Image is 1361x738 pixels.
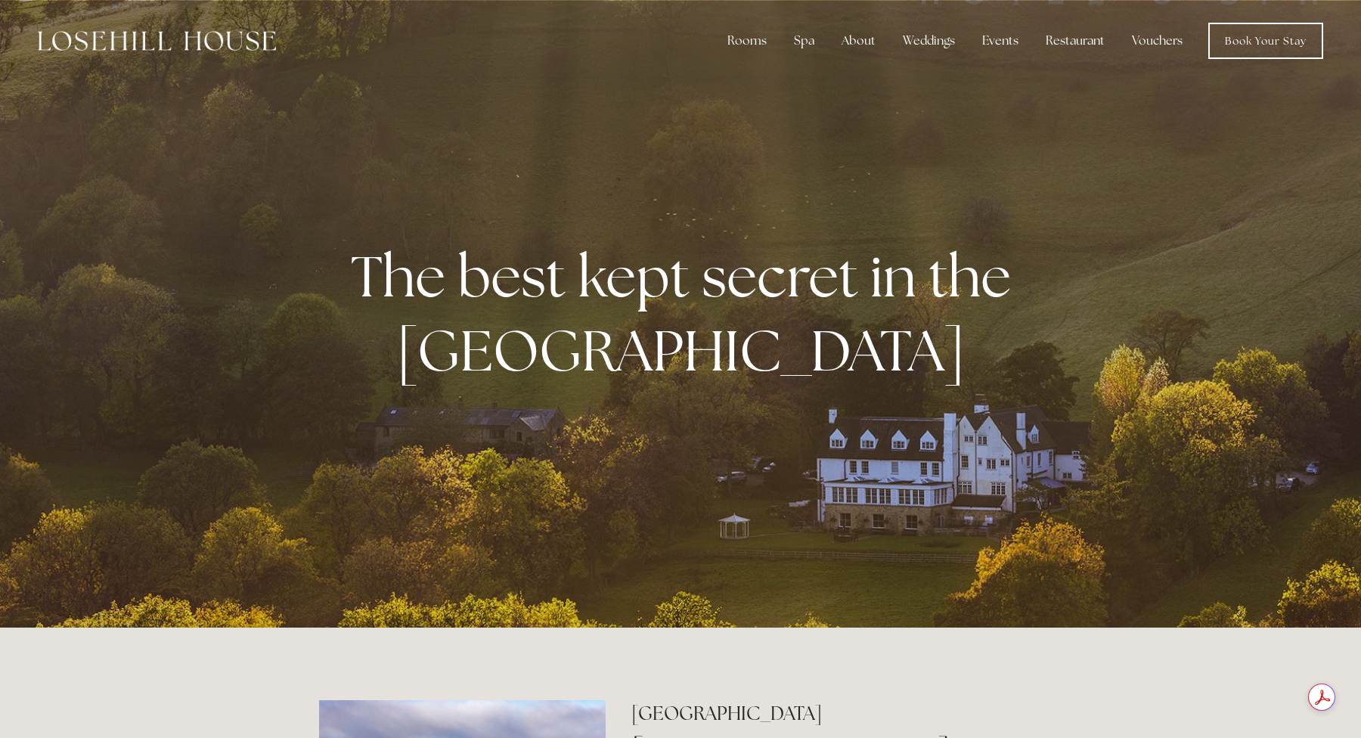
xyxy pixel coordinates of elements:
a: Book Your Stay [1208,23,1323,59]
strong: The best kept secret in the [GEOGRAPHIC_DATA] [351,239,1023,387]
div: Weddings [891,26,967,56]
div: Events [970,26,1031,56]
div: Restaurant [1034,26,1117,56]
div: About [829,26,888,56]
div: Rooms [715,26,779,56]
img: Losehill House [38,31,276,51]
a: Vouchers [1120,26,1195,56]
div: Spa [782,26,826,56]
h2: [GEOGRAPHIC_DATA] [631,700,1042,727]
